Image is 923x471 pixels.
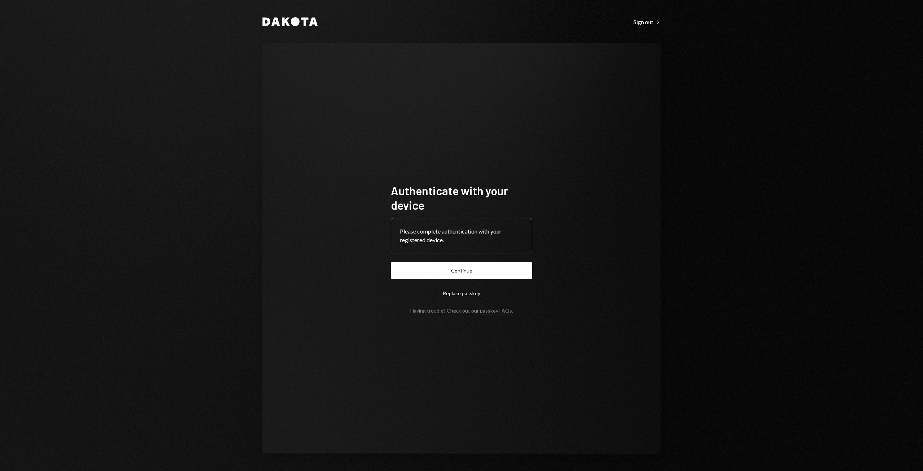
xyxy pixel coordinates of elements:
h1: Authenticate with your device [391,183,532,212]
button: Replace passkey [391,285,532,302]
div: Having trouble? Check out our . [410,308,513,314]
button: Continue [391,262,532,279]
a: Sign out [633,18,661,26]
a: passkey FAQs [480,308,512,314]
div: Please complete authentication with your registered device. [400,227,523,244]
